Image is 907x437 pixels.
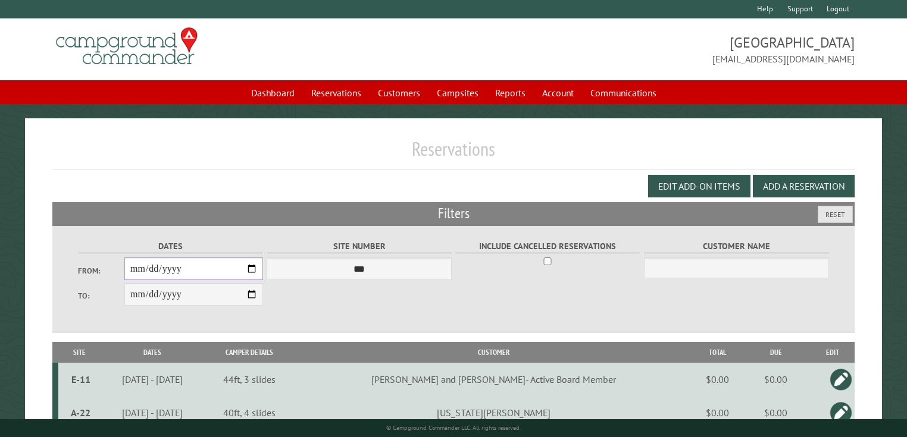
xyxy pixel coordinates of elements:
button: Reset [818,206,853,223]
td: 44ft, 3 slides [204,363,295,396]
img: Campground Commander [52,23,201,70]
td: [PERSON_NAME] and [PERSON_NAME]- Active Board Member [295,363,694,396]
th: Edit [811,342,855,363]
div: [DATE] - [DATE] [102,407,202,419]
label: To: [78,290,124,301]
a: Reports [488,81,533,104]
th: Total [693,342,741,363]
a: Account [535,81,581,104]
label: Dates [78,240,263,253]
a: Campsites [430,81,486,104]
label: Include Cancelled Reservations [455,240,640,253]
div: E-11 [63,373,99,385]
h1: Reservations [52,137,855,170]
td: $0.00 [741,396,810,429]
th: Customer [295,342,694,363]
td: 40ft, 4 slides [204,396,295,429]
span: [GEOGRAPHIC_DATA] [EMAIL_ADDRESS][DOMAIN_NAME] [453,33,855,66]
h2: Filters [52,202,855,225]
td: [US_STATE][PERSON_NAME] [295,396,694,429]
div: [DATE] - [DATE] [102,373,202,385]
a: Communications [583,81,664,104]
label: From: [78,265,124,276]
button: Add a Reservation [753,175,855,197]
td: $0.00 [693,363,741,396]
a: Reservations [304,81,368,104]
label: Site Number [267,240,452,253]
td: $0.00 [741,363,810,396]
th: Camper Details [204,342,295,363]
th: Due [741,342,810,363]
th: Dates [101,342,204,363]
th: Site [58,342,101,363]
a: Dashboard [244,81,302,104]
button: Edit Add-on Items [648,175,750,197]
td: $0.00 [693,396,741,429]
small: © Campground Commander LLC. All rights reserved. [386,424,521,432]
a: Customers [371,81,427,104]
div: A-22 [63,407,99,419]
label: Customer Name [644,240,829,253]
